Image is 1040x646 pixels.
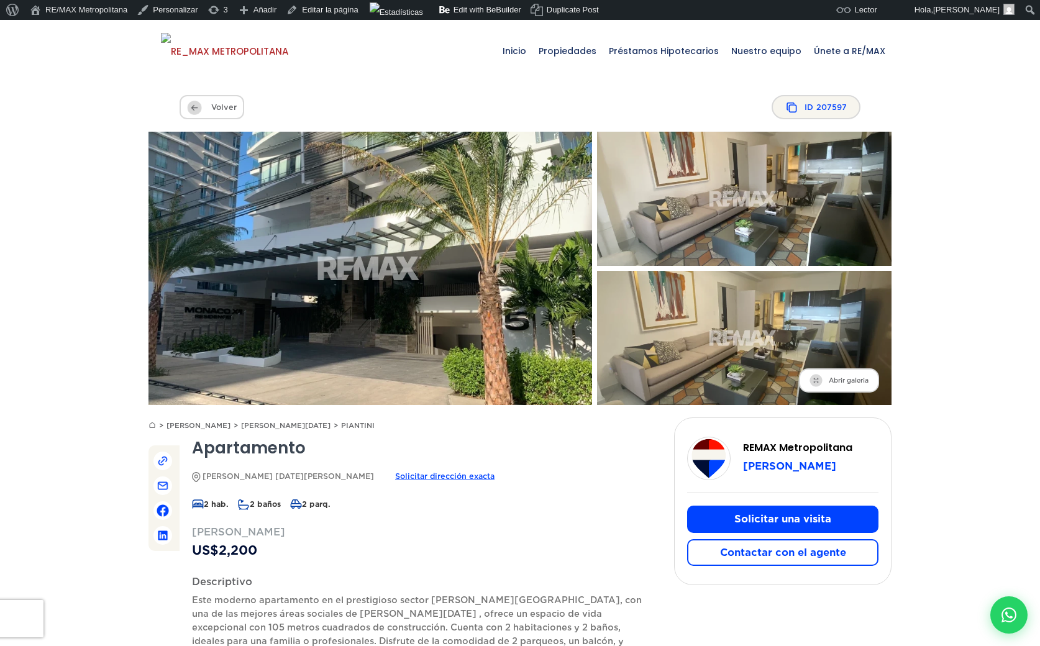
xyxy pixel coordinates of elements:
button: Solicitar una visita [687,506,878,532]
h1: Apartamento [192,440,306,456]
span: Solicitar dirección exacta [395,468,495,484]
a: Inicio [496,20,532,82]
img: Compartir en Facebook [157,504,169,517]
a: PIANTINI [341,421,375,430]
img: Volver [187,101,202,115]
span: Inicio [496,32,532,70]
a: [PERSON_NAME][DATE] [241,421,338,430]
span: 2,200 [219,543,257,558]
a: Propiedades [532,20,603,82]
img: Apartamento en Piantini [583,265,906,412]
a: Únete a RE/MAX [808,20,892,82]
span: [PERSON_NAME] [192,524,649,540]
span: ID [772,95,860,119]
a: [PERSON_NAME] [166,421,238,430]
span: [PERSON_NAME] [743,460,836,472]
img: RE_MAX METROPOLITANA [161,33,288,70]
span: 2 parq. [290,499,331,509]
img: Compartir en Linkedin [158,530,168,540]
img: Icono de dirección [192,472,201,481]
img: Apartamento en Piantini [583,125,906,273]
img: Abrir galeria [810,374,823,387]
a: Préstamos Hipotecarios [603,20,725,82]
a: RE/MAX Metropolitana [161,20,288,82]
div: REMAX Metropolitana [687,437,731,480]
h2: Descriptivo [192,577,649,587]
img: Copy Icon [785,101,798,114]
img: Inicio [148,421,156,429]
img: Apartamento en Piantini [126,118,614,419]
span: 2 hab. [192,499,229,509]
span: 2 baños [238,499,281,509]
img: Compartir por correo [157,480,169,492]
img: Copiar Enlace [157,455,169,467]
span: US$ [192,543,649,558]
span: Propiedades [532,32,603,70]
span: 207597 [816,99,847,115]
img: Visitas de 48 horas. Haz clic para ver más estadísticas del sitio. [370,2,423,22]
span: Únete a RE/MAX [808,32,892,70]
span: Copiar enlace [153,452,172,470]
span: Volver [180,95,244,119]
span: [PERSON_NAME] [DATE][PERSON_NAME] [192,468,374,484]
button: Contactar con el agente [687,539,878,566]
span: Abrir galeria [799,368,879,393]
span: Préstamos Hipotecarios [603,32,725,70]
h3: REMAX Metropolitana [743,443,878,453]
span: [PERSON_NAME] [933,5,1000,14]
span: Nuestro equipo [725,32,808,70]
a: Nuestro equipo [725,20,808,82]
